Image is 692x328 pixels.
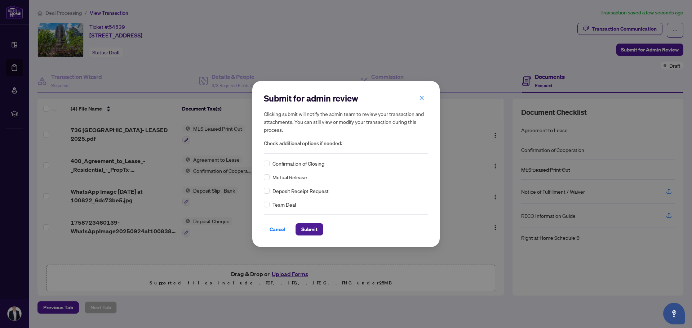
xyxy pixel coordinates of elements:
button: Submit [296,223,323,235]
span: Check additional options if needed: [264,139,428,148]
span: Submit [301,224,318,235]
button: Open asap [663,303,685,324]
h5: Clicking submit will notify the admin team to review your transaction and attachments. You can st... [264,110,428,134]
button: Cancel [264,223,291,235]
span: Team Deal [272,201,296,208]
span: Deposit Receipt Request [272,187,329,195]
span: Mutual Release [272,173,307,181]
span: Confirmation of Closing [272,159,324,167]
h2: Submit for admin review [264,93,428,104]
span: close [419,95,424,100]
span: Cancel [270,224,285,235]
